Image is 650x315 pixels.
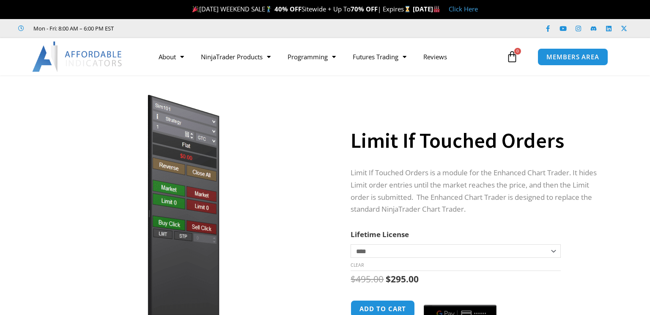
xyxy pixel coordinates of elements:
a: Click Here [449,5,478,13]
bdi: 495.00 [351,273,384,285]
span: [DATE] WEEKEND SALE Sitewide + Up To | Expires [190,5,412,13]
h1: Limit If Touched Orders [351,126,598,155]
img: LogoAI | Affordable Indicators – NinjaTrader [32,41,123,72]
iframe: Secure payment input frame [422,299,498,300]
img: 🎉 [192,6,199,12]
a: Programming [279,47,344,66]
a: Clear options [351,262,364,268]
span: Mon - Fri: 8:00 AM – 6:00 PM EST [31,23,114,33]
span: MEMBERS AREA [546,54,599,60]
a: MEMBERS AREA [538,48,608,66]
a: About [150,47,192,66]
strong: 70% OFF [351,5,378,13]
span: 0 [514,48,521,55]
span: $ [351,273,356,285]
img: 🏌️‍♂️ [266,6,272,12]
bdi: 295.00 [386,273,419,285]
nav: Menu [150,47,504,66]
a: Reviews [415,47,455,66]
img: 🏭 [433,6,440,12]
strong: [DATE] [413,5,440,13]
strong: 40% OFF [274,5,302,13]
p: Limit If Touched Orders is a module for the Enhanced Chart Trader. It hides Limit order entries u... [351,167,598,216]
a: NinjaTrader Products [192,47,279,66]
a: Futures Trading [344,47,415,66]
label: Lifetime License [351,229,409,239]
span: $ [386,273,391,285]
a: 0 [494,44,531,69]
iframe: Customer reviews powered by Trustpilot [126,24,252,33]
img: ⌛ [404,6,411,12]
